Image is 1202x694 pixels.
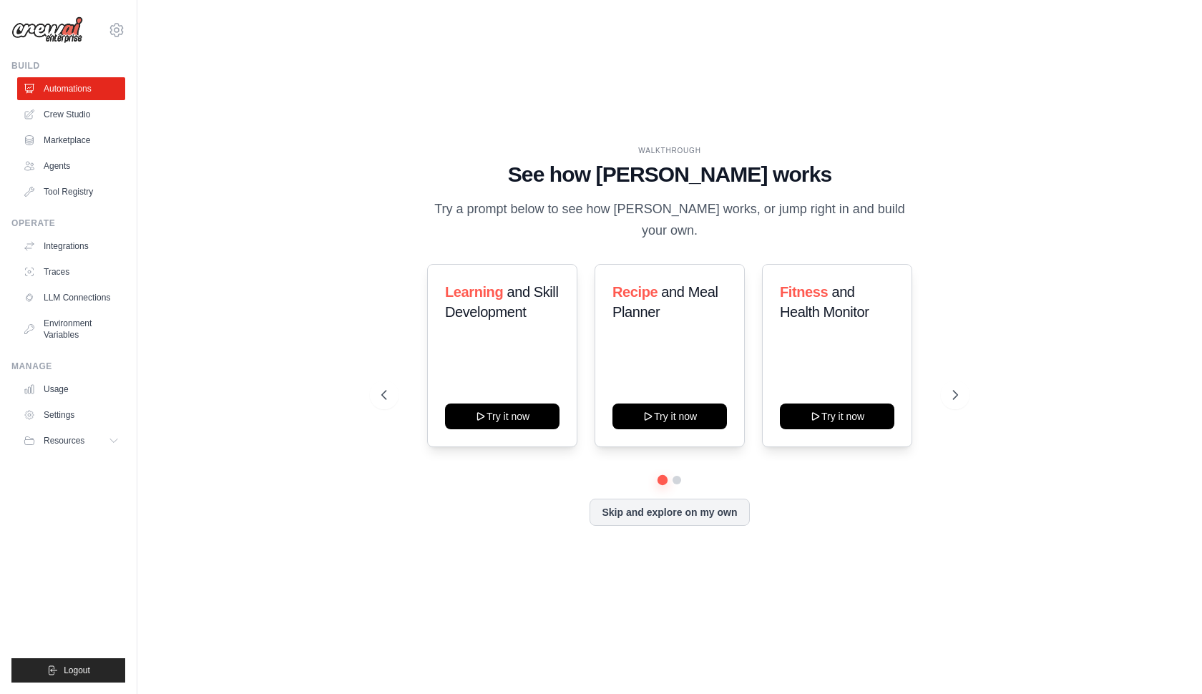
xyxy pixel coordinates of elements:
[11,60,125,72] div: Build
[445,404,560,429] button: Try it now
[17,77,125,100] a: Automations
[17,286,125,309] a: LLM Connections
[17,103,125,126] a: Crew Studio
[17,260,125,283] a: Traces
[17,429,125,452] button: Resources
[17,312,125,346] a: Environment Variables
[612,404,727,429] button: Try it now
[44,435,84,446] span: Resources
[17,180,125,203] a: Tool Registry
[381,162,958,187] h1: See how [PERSON_NAME] works
[17,404,125,426] a: Settings
[780,284,869,320] span: and Health Monitor
[11,658,125,683] button: Logout
[64,665,90,676] span: Logout
[11,16,83,44] img: Logo
[780,284,828,300] span: Fitness
[445,284,503,300] span: Learning
[780,404,894,429] button: Try it now
[590,499,749,526] button: Skip and explore on my own
[1130,625,1202,694] iframe: Chat Widget
[17,129,125,152] a: Marketplace
[11,218,125,229] div: Operate
[381,145,958,156] div: WALKTHROUGH
[17,155,125,177] a: Agents
[429,199,910,241] p: Try a prompt below to see how [PERSON_NAME] works, or jump right in and build your own.
[17,378,125,401] a: Usage
[612,284,718,320] span: and Meal Planner
[17,235,125,258] a: Integrations
[11,361,125,372] div: Manage
[445,284,558,320] span: and Skill Development
[612,284,658,300] span: Recipe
